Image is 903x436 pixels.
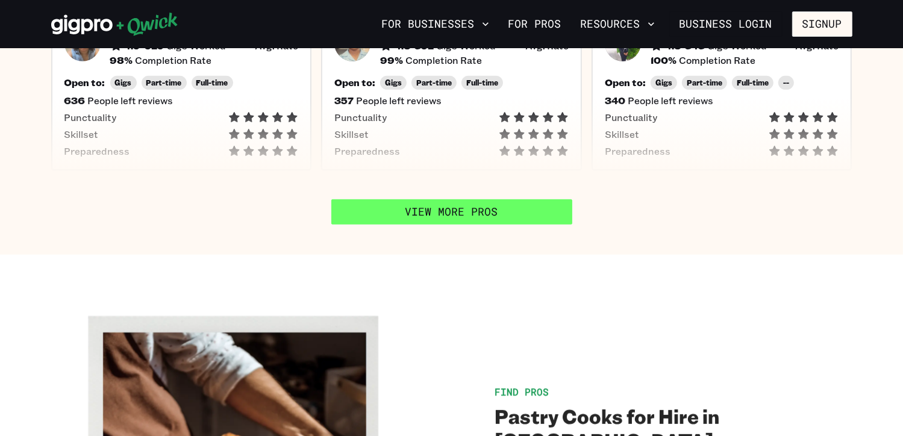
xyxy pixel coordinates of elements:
span: Full-time [196,78,228,87]
a: View More Pros [331,199,572,225]
span: Skillset [64,128,99,140]
span: Completion Rate [136,54,212,66]
h5: 636 [64,95,86,107]
button: Pro headshot[PERSON_NAME]4.8•343Gigs Worked$19/hr Avg. Rate100%Completion RateOpen to:GigsPart-ti... [592,12,852,170]
h5: Open to: [334,76,375,89]
button: Signup [792,11,852,37]
h5: 357 [334,95,354,107]
span: Completion Rate [405,54,482,66]
span: -- [783,78,789,87]
span: People left reviews [628,95,713,107]
span: People left reviews [88,95,173,107]
button: Resources [576,14,660,34]
span: Punctuality [64,111,117,123]
span: Preparedness [64,145,130,157]
span: Punctuality [334,111,387,123]
h5: 100 % [651,54,676,66]
span: Gigs [115,78,132,87]
span: Part-time [146,78,182,87]
a: For Pros [504,14,566,34]
span: Find Pros [495,385,549,398]
h5: 98 % [110,54,133,66]
span: Preparedness [334,145,400,157]
a: Business Login [669,11,783,37]
h5: 99 % [380,54,403,66]
span: Gigs [385,78,402,87]
button: Pro headshot[PERSON_NAME]4.8•352Gigs Worked$19/hr Avg. Rate99%Completion RateOpen to:GigsPart-tim... [321,12,582,170]
button: Pro headshot[PERSON_NAME]4.9•625Gigs Worked$20/hr Avg. Rate98%Completion RateOpen to:GigsPart-tim... [51,12,312,170]
button: For Businesses [377,14,494,34]
span: People left reviews [356,95,442,107]
span: Completion Rate [679,54,755,66]
span: Punctuality [605,111,657,123]
span: Skillset [605,128,639,140]
span: Part-time [687,78,722,87]
span: Full-time [737,78,769,87]
span: Skillset [334,128,369,140]
h5: Open to: [605,76,646,89]
h5: Open to: [64,76,105,89]
span: Full-time [466,78,498,87]
span: Gigs [655,78,672,87]
h5: 340 [605,95,625,107]
span: Part-time [416,78,452,87]
span: Preparedness [605,145,670,157]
